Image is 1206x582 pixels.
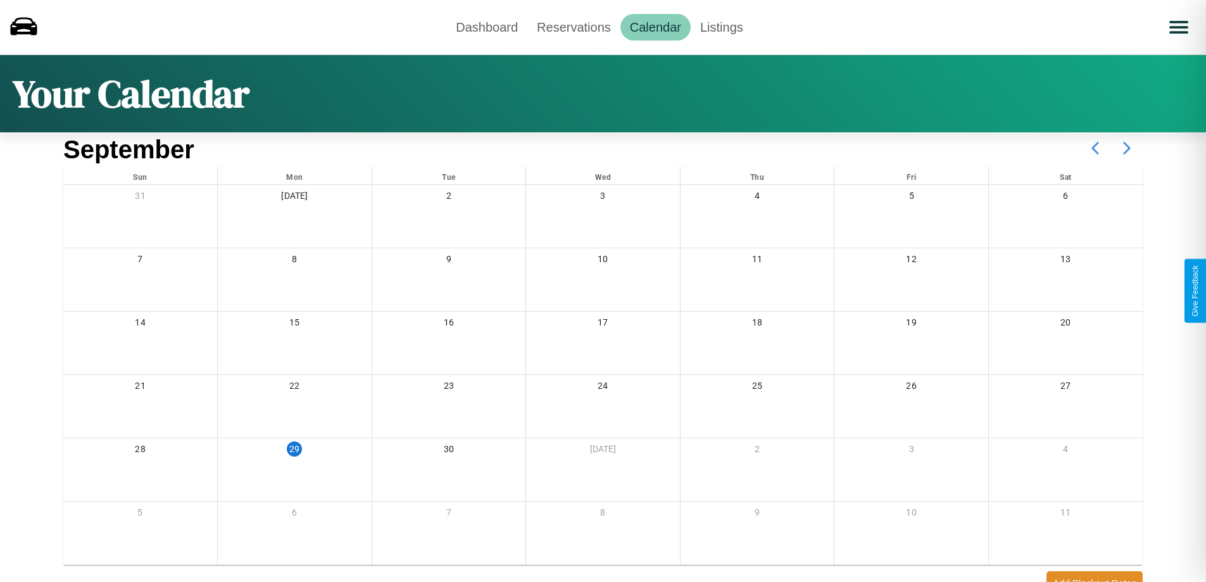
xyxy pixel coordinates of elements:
[834,167,988,184] div: Fri
[834,438,988,464] div: 3
[218,502,372,528] div: 6
[372,248,526,274] div: 9
[63,248,217,274] div: 7
[526,375,680,401] div: 24
[63,438,217,464] div: 28
[681,312,834,338] div: 18
[989,167,1143,184] div: Sat
[63,136,194,164] h2: September
[834,375,988,401] div: 26
[372,375,526,401] div: 23
[681,167,834,184] div: Thu
[834,502,988,528] div: 10
[526,438,680,464] div: [DATE]
[989,248,1143,274] div: 13
[989,185,1143,211] div: 6
[526,185,680,211] div: 3
[372,438,526,464] div: 30
[526,312,680,338] div: 17
[372,167,526,184] div: Tue
[527,14,620,41] a: Reservations
[681,438,834,464] div: 2
[681,185,834,211] div: 4
[681,375,834,401] div: 25
[63,375,217,401] div: 21
[1191,265,1200,317] div: Give Feedback
[218,185,372,211] div: [DATE]
[13,68,249,120] h1: Your Calendar
[63,185,217,211] div: 31
[218,312,372,338] div: 15
[372,185,526,211] div: 2
[218,375,372,401] div: 22
[620,14,691,41] a: Calendar
[989,312,1143,338] div: 20
[834,312,988,338] div: 19
[372,312,526,338] div: 16
[63,312,217,338] div: 14
[287,441,302,457] div: 29
[218,248,372,274] div: 8
[681,248,834,274] div: 11
[989,438,1143,464] div: 4
[1161,9,1197,45] button: Open menu
[526,248,680,274] div: 10
[526,502,680,528] div: 8
[834,248,988,274] div: 12
[63,502,217,528] div: 5
[526,167,680,184] div: Wed
[372,502,526,528] div: 7
[63,167,217,184] div: Sun
[989,375,1143,401] div: 27
[681,502,834,528] div: 9
[218,167,372,184] div: Mon
[691,14,753,41] a: Listings
[834,185,988,211] div: 5
[446,14,527,41] a: Dashboard
[989,502,1143,528] div: 11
